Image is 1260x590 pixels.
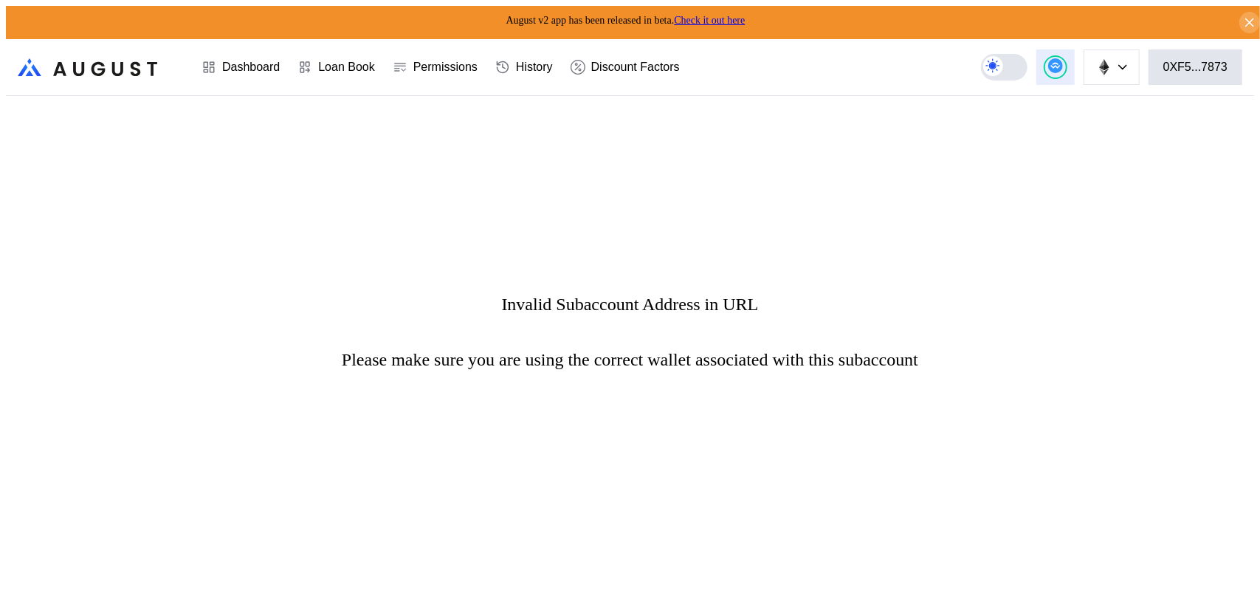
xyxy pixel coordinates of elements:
[318,61,375,74] div: Loan Book
[342,350,918,370] p: Please make sure you are using the correct wallet associated with this subaccount
[591,61,680,74] div: Discount Factors
[562,40,689,95] a: Discount Factors
[1084,49,1140,85] button: chain logo
[1163,61,1228,74] div: 0XF5...7873
[193,40,289,95] a: Dashboard
[384,40,486,95] a: Permissions
[506,15,746,26] span: August v2 app has been released in beta.
[413,61,478,74] div: Permissions
[222,61,280,74] div: Dashboard
[516,61,553,74] div: History
[289,40,384,95] a: Loan Book
[502,295,759,315] p: Invalid Subaccount Address in URL
[1149,49,1242,85] button: 0XF5...7873
[486,40,562,95] a: History
[674,15,745,26] a: Check it out here
[1096,59,1112,75] img: chain logo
